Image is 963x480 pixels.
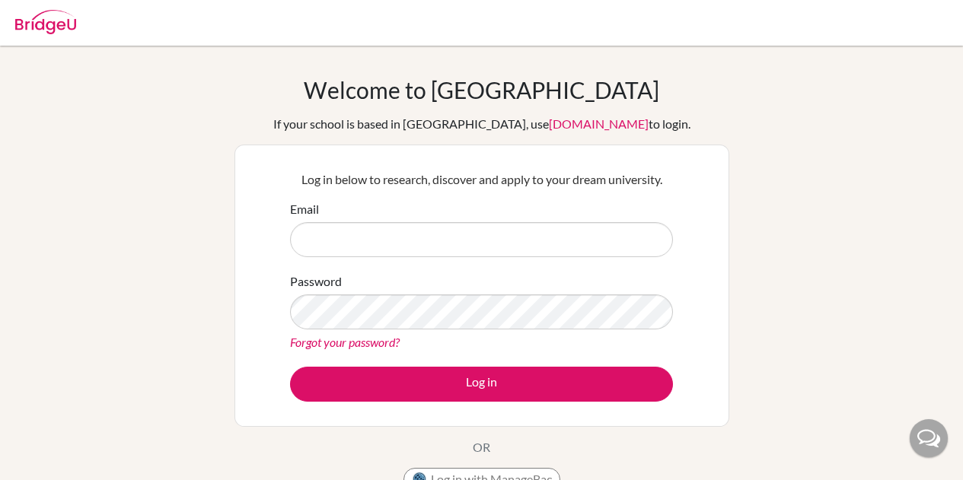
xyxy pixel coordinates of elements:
[290,170,673,189] p: Log in below to research, discover and apply to your dream university.
[290,335,400,349] a: Forgot your password?
[549,116,649,131] a: [DOMAIN_NAME]
[473,438,490,456] p: OR
[304,76,659,103] h1: Welcome to [GEOGRAPHIC_DATA]
[290,200,319,218] label: Email
[290,367,673,402] button: Log in
[290,272,342,291] label: Password
[273,115,690,133] div: If your school is based in [GEOGRAPHIC_DATA], use to login.
[15,10,76,34] img: Bridge-U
